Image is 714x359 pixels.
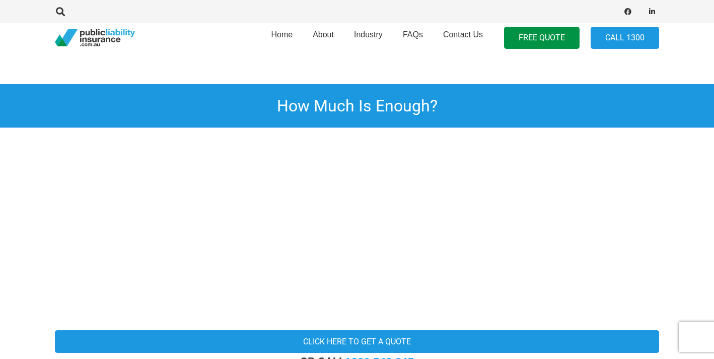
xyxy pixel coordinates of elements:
span: About [313,30,334,39]
a: Facebook [621,5,635,19]
a: About [303,20,344,56]
span: Home [271,30,293,39]
a: Home [261,20,303,56]
a: Contact Us [433,20,493,56]
span: FAQs [403,30,423,39]
a: pli_logotransparent [55,29,135,47]
a: Click here to get a quote [55,330,659,353]
a: Industry [344,20,393,56]
span: Industry [354,30,383,39]
a: FREE QUOTE [504,27,580,49]
a: Search [50,7,70,16]
a: FAQs [393,20,433,56]
a: LinkedIn [645,5,659,19]
span: Contact Us [443,30,483,39]
a: Call 1300 [591,27,659,49]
